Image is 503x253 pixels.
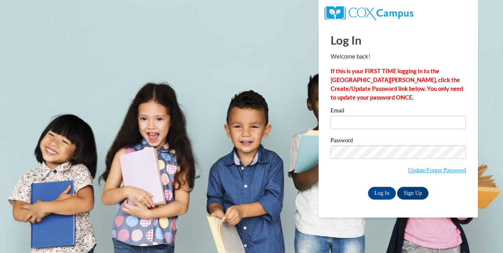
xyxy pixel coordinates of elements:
[331,137,466,145] label: Password
[331,32,466,48] h1: Log In
[368,187,396,200] input: Log In
[331,68,463,101] strong: If this is your FIRST TIME logging in to the [GEOGRAPHIC_DATA][PERSON_NAME], click the Create/Upd...
[397,187,428,200] a: Sign Up
[325,9,413,16] a: COX Campus
[408,167,466,173] a: Update/Forgot Password
[331,108,466,116] label: Email
[331,52,466,61] p: Welcome back!
[325,6,413,20] img: COX Campus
